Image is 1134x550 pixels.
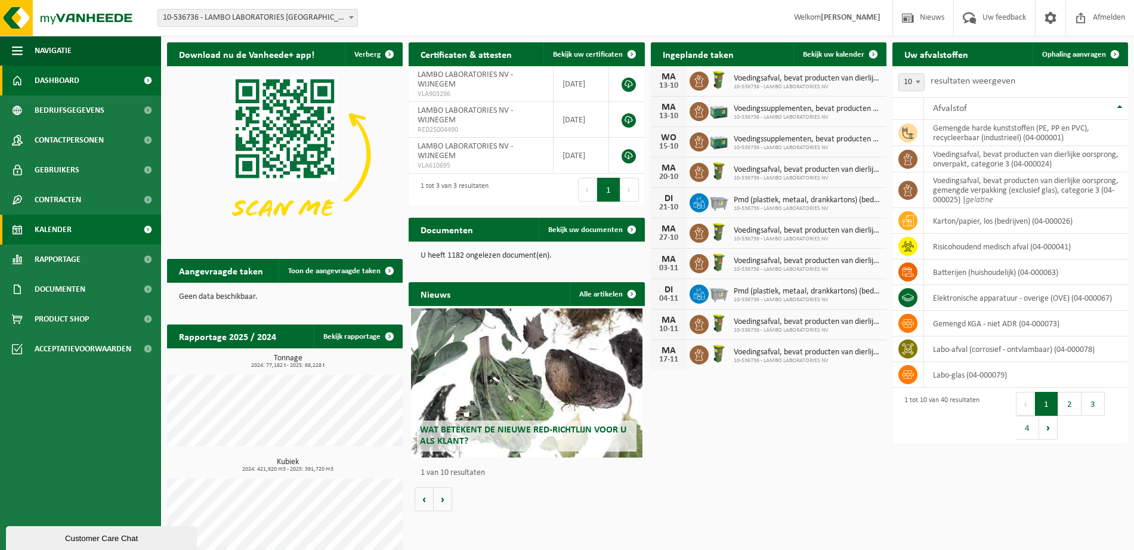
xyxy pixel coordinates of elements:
[898,73,925,91] span: 10
[734,175,880,182] span: 10-536736 - LAMBO LABORATORIES NV
[803,51,864,58] span: Bekijk uw kalender
[657,103,681,112] div: MA
[709,313,729,333] img: WB-0060-HPE-GN-50
[1042,51,1106,58] span: Ophaling aanvragen
[734,226,880,236] span: Voedingsafval, bevat producten van dierlijke oorsprong, onverpakt, categorie 3
[539,218,644,242] a: Bekijk uw documenten
[709,344,729,364] img: WB-0060-HPE-GN-50
[898,391,979,441] div: 1 tot 10 van 40 resultaten
[597,178,620,202] button: 1
[173,354,403,369] h3: Tonnage
[418,106,513,125] span: LAMBO LABORATORIES NV - WIJNEGEM
[279,259,401,283] a: Toon de aangevraagde taken
[6,524,199,550] iframe: chat widget
[657,325,681,333] div: 10-11
[657,224,681,234] div: MA
[657,112,681,120] div: 13-10
[35,215,72,245] span: Kalender
[158,10,357,26] span: 10-536736 - LAMBO LABORATORIES NV - WIJNEGEM
[931,76,1015,86] label: resultaten weergeven
[709,161,729,181] img: WB-0060-HPE-GN-50
[734,257,880,266] span: Voedingsafval, bevat producten van dierlijke oorsprong, onverpakt, categorie 3
[553,51,623,58] span: Bekijk uw certificaten
[793,42,885,66] a: Bekijk uw kalender
[657,133,681,143] div: WO
[924,336,1128,362] td: labo-afval (corrosief - ontvlambaar) (04-000078)
[924,285,1128,311] td: elektronische apparatuur - overige (OVE) (04-000067)
[657,72,681,82] div: MA
[345,42,401,66] button: Verberg
[418,70,513,89] span: LAMBO LABORATORIES NV - WIJNEGEM
[899,74,924,91] span: 10
[966,196,993,205] i: gelatine
[924,120,1128,146] td: gemengde harde kunststoffen (PE, PP en PVC), recycleerbaar (industrieel) (04-000001)
[657,234,681,242] div: 27-10
[421,252,632,260] p: U heeft 1182 ongelezen document(en).
[924,208,1128,234] td: karton/papier, los (bedrijven) (04-000026)
[421,469,638,477] p: 1 van 10 resultaten
[892,42,980,66] h2: Uw afvalstoffen
[418,89,544,99] span: VLA903296
[415,487,434,511] button: Vorige
[35,36,72,66] span: Navigatie
[35,245,81,274] span: Rapportage
[35,125,104,155] span: Contactpersonen
[35,185,81,215] span: Contracten
[657,255,681,264] div: MA
[651,42,746,66] h2: Ingeplande taken
[1035,392,1058,416] button: 1
[434,487,452,511] button: Volgende
[1016,392,1035,416] button: Previous
[570,282,644,306] a: Alle artikelen
[734,196,880,205] span: Pmd (plastiek, metaal, drankkartons) (bedrijven)
[734,144,880,152] span: 10-536736 - LAMBO LABORATORIES NV
[734,357,880,364] span: 10-536736 - LAMBO LABORATORIES NV
[35,334,131,364] span: Acceptatievoorwaarden
[734,266,880,273] span: 10-536736 - LAMBO LABORATORIES NV
[35,274,85,304] span: Documenten
[657,82,681,90] div: 13-10
[179,293,391,301] p: Geen data beschikbaar.
[288,267,381,275] span: Toon de aangevraagde taken
[409,282,462,305] h2: Nieuws
[35,95,104,125] span: Bedrijfsgegevens
[657,316,681,325] div: MA
[173,466,403,472] span: 2024: 421,920 m3 - 2025: 391,720 m3
[657,295,681,303] div: 04-11
[578,178,597,202] button: Previous
[415,177,489,203] div: 1 tot 3 van 3 resultaten
[924,234,1128,259] td: risicohoudend medisch afval (04-000041)
[657,264,681,273] div: 03-11
[548,226,623,234] span: Bekijk uw documenten
[554,138,609,174] td: [DATE]
[157,9,358,27] span: 10-536736 - LAMBO LABORATORIES NV - WIJNEGEM
[167,259,275,282] h2: Aangevraagde taken
[734,287,880,296] span: Pmd (plastiek, metaal, drankkartons) (bedrijven)
[709,191,729,212] img: WB-2500-GAL-GY-01
[734,348,880,357] span: Voedingsafval, bevat producten van dierlijke oorsprong, onverpakt, categorie 3
[734,165,880,175] span: Voedingsafval, bevat producten van dierlijke oorsprong, onverpakt, categorie 3
[709,283,729,303] img: WB-2500-GAL-GY-01
[354,51,381,58] span: Verberg
[709,100,729,120] img: PB-LB-0680-HPE-GN-01
[657,173,681,181] div: 20-10
[620,178,639,202] button: Next
[418,161,544,171] span: VLA610695
[657,285,681,295] div: DI
[924,362,1128,388] td: labo-glas (04-000079)
[409,218,485,241] h2: Documenten
[411,308,642,458] a: Wat betekent de nieuwe RED-richtlijn voor u als klant?
[409,42,524,66] h2: Certificaten & attesten
[924,172,1128,208] td: voedingsafval, bevat producten van dierlijke oorsprong, gemengde verpakking (exclusief glas), cat...
[657,194,681,203] div: DI
[657,346,681,356] div: MA
[1039,416,1058,440] button: Next
[314,325,401,348] a: Bekijk rapportage
[709,70,729,90] img: WB-0060-HPE-GN-50
[1058,392,1082,416] button: 2
[35,155,79,185] span: Gebruikers
[554,66,609,102] td: [DATE]
[709,252,729,273] img: WB-0060-HPE-GN-50
[734,296,880,304] span: 10-536736 - LAMBO LABORATORIES NV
